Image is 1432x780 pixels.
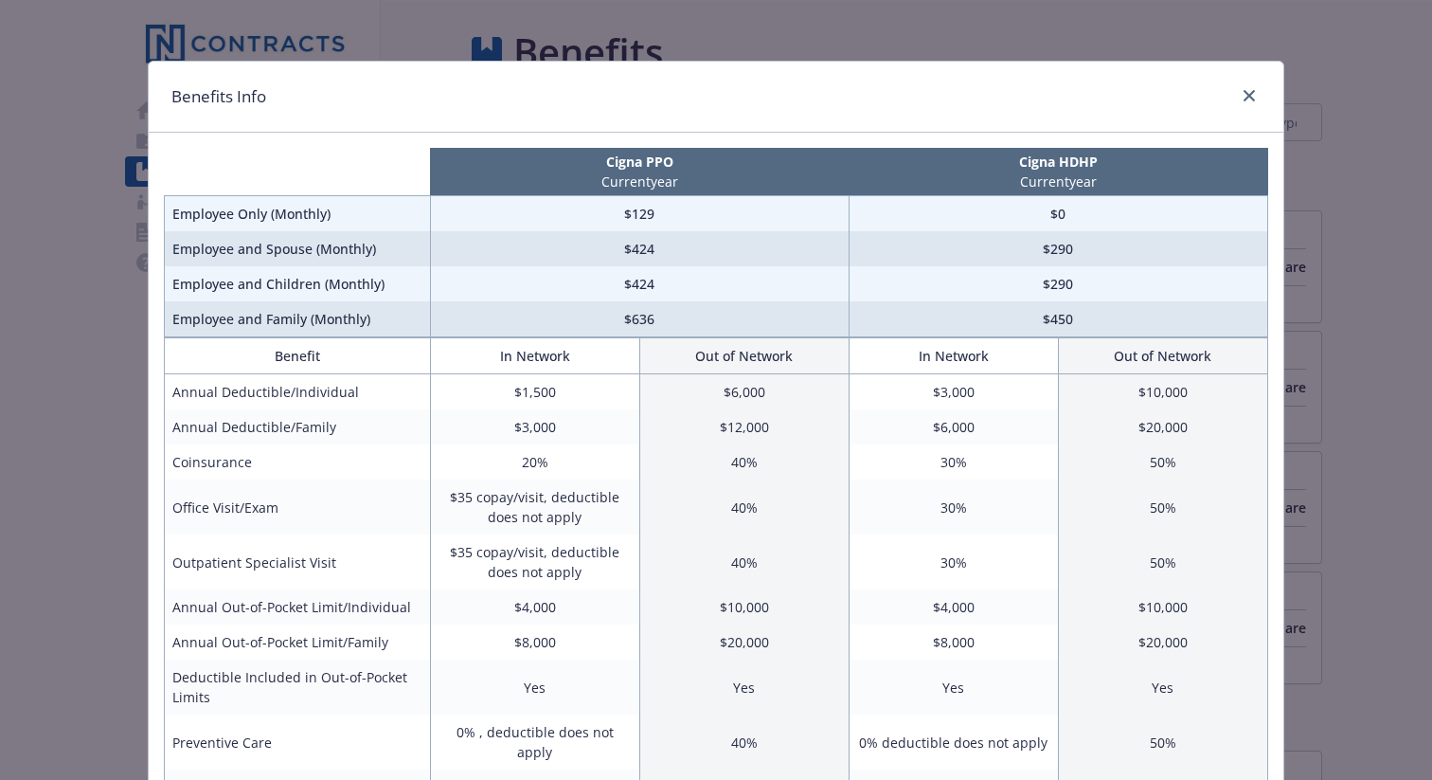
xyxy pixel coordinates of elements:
[1058,409,1267,444] td: $20,000
[165,590,431,625] td: Annual Out-of-Pocket Limit/Individual
[639,444,849,480] td: 40%
[1238,84,1261,107] a: close
[171,84,266,109] h1: Benefits Info
[165,535,431,590] td: Outpatient Specialist Visit
[430,338,639,374] th: In Network
[165,625,431,660] td: Annual Out-of-Pocket Limit/Family
[165,231,431,266] td: Employee and Spouse (Monthly)
[1058,660,1267,715] td: Yes
[430,266,849,301] td: $424
[639,625,849,660] td: $20,000
[1058,444,1267,480] td: 50%
[165,660,431,715] td: Deductible Included in Out-of-Pocket Limits
[639,409,849,444] td: $12,000
[849,374,1058,410] td: $3,000
[165,409,431,444] td: Annual Deductible/Family
[849,660,1058,715] td: Yes
[165,338,431,374] th: Benefit
[639,590,849,625] td: $10,000
[849,231,1267,266] td: $290
[430,625,639,660] td: $8,000
[165,374,431,410] td: Annual Deductible/Individual
[165,196,431,232] td: Employee Only (Monthly)
[165,444,431,480] td: Coinsurance
[165,301,431,337] td: Employee and Family (Monthly)
[849,196,1267,232] td: $0
[849,480,1058,535] td: 30%
[165,266,431,301] td: Employee and Children (Monthly)
[430,301,849,337] td: $636
[434,172,845,191] p: Current year
[430,590,639,625] td: $4,000
[430,660,639,715] td: Yes
[1058,535,1267,590] td: 50%
[849,590,1058,625] td: $4,000
[639,480,849,535] td: 40%
[852,172,1263,191] p: Current year
[849,535,1058,590] td: 30%
[165,480,431,535] td: Office Visit/Exam
[165,715,431,770] td: Preventive Care
[849,715,1058,770] td: 0% deductible does not apply
[430,409,639,444] td: $3,000
[639,535,849,590] td: 40%
[849,625,1058,660] td: $8,000
[430,374,639,410] td: $1,500
[430,196,849,232] td: $129
[1058,590,1267,625] td: $10,000
[430,444,639,480] td: 20%
[639,660,849,715] td: Yes
[1058,625,1267,660] td: $20,000
[430,715,639,770] td: 0% , deductible does not apply
[849,301,1267,337] td: $450
[639,338,849,374] th: Out of Network
[1058,480,1267,535] td: 50%
[639,715,849,770] td: 40%
[430,480,639,535] td: $35 copay/visit, deductible does not apply
[639,374,849,410] td: $6,000
[849,444,1058,480] td: 30%
[849,266,1267,301] td: $290
[849,409,1058,444] td: $6,000
[430,535,639,590] td: $35 copay/visit, deductible does not apply
[165,148,431,196] th: intentionally left blank
[1058,338,1267,374] th: Out of Network
[1058,374,1267,410] td: $10,000
[1058,715,1267,770] td: 50%
[434,152,845,172] p: Cigna PPO
[430,231,849,266] td: $424
[849,338,1058,374] th: In Network
[852,152,1263,172] p: Cigna HDHP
